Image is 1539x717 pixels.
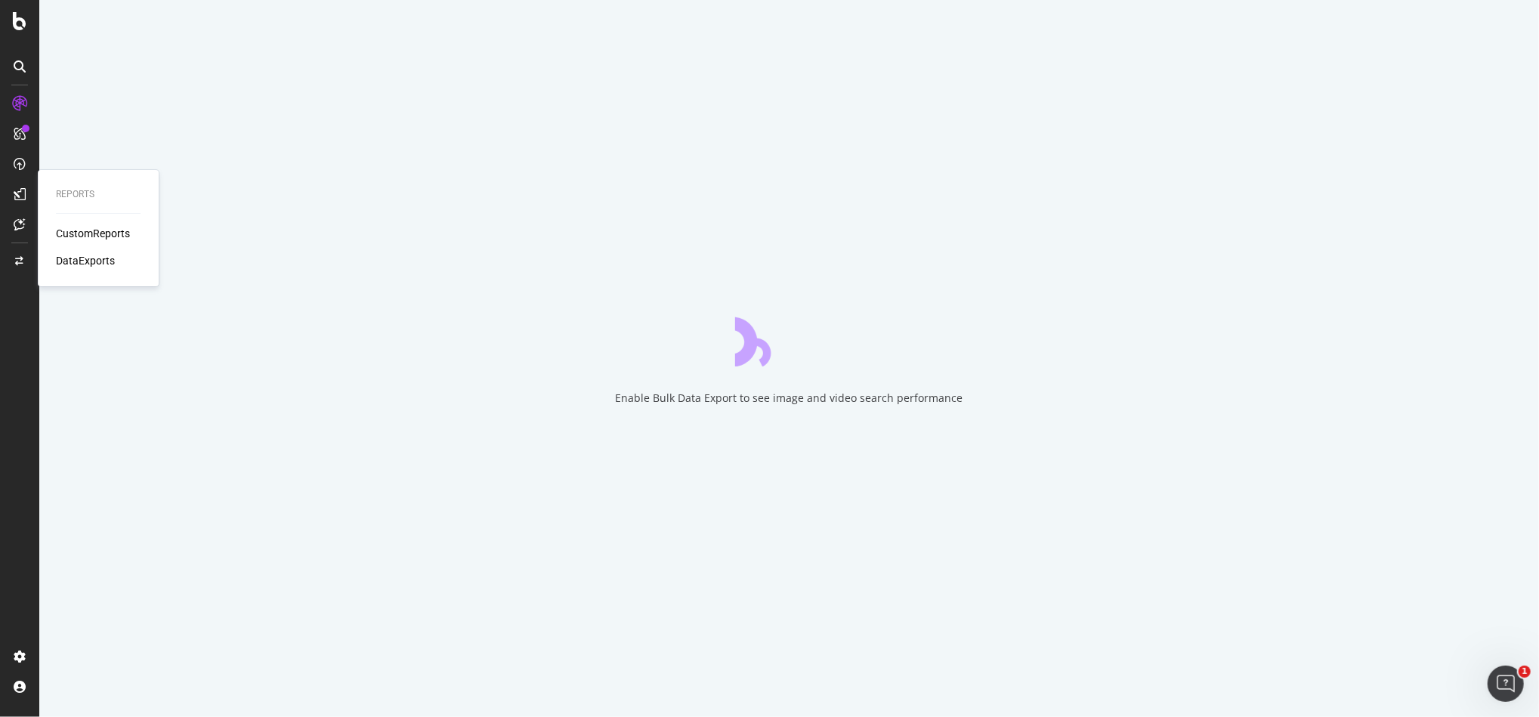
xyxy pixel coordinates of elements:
[56,188,141,201] div: Reports
[735,312,844,366] div: animation
[1488,666,1524,702] iframe: Intercom live chat
[1519,666,1531,678] span: 1
[56,226,130,241] a: CustomReports
[56,253,115,268] a: DataExports
[616,391,963,406] div: Enable Bulk Data Export to see image and video search performance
